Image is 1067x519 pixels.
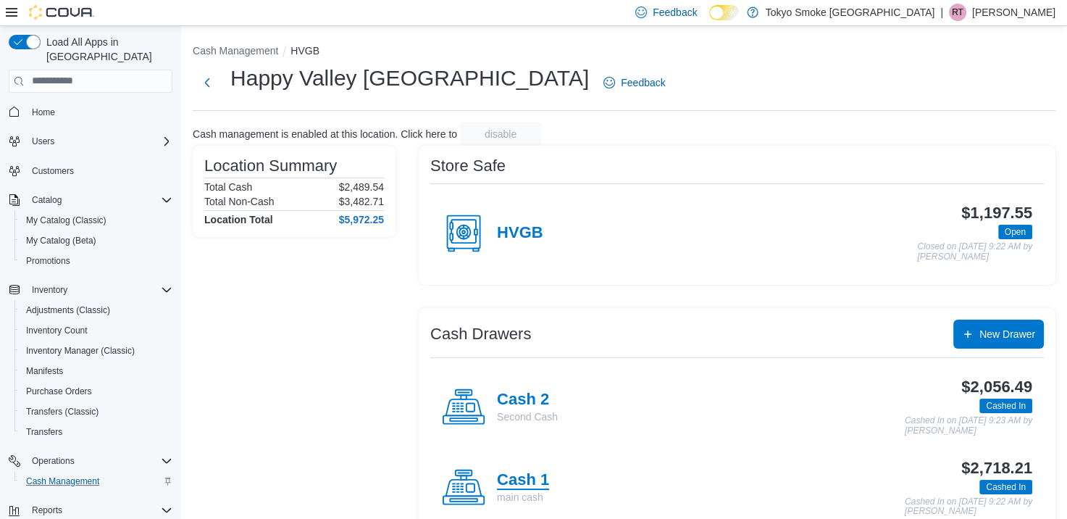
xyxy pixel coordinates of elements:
span: Home [26,103,172,121]
p: [PERSON_NAME] [972,4,1055,21]
span: Promotions [26,255,70,267]
a: Home [26,104,61,121]
p: Cashed In on [DATE] 9:23 AM by [PERSON_NAME] [905,416,1032,436]
h6: Total Cash [204,181,252,193]
button: Promotions [14,251,178,271]
span: Cashed In [986,399,1026,412]
button: Manifests [14,361,178,381]
a: Manifests [20,362,69,380]
h3: Store Safe [430,157,506,175]
span: Users [32,136,54,147]
button: Cash Management [14,471,178,491]
span: Adjustments (Classic) [26,304,110,316]
button: Users [3,131,178,151]
span: Open [998,225,1032,239]
span: Cashed In [986,481,1026,494]
a: Cash Management [20,473,105,490]
span: Inventory Manager (Classic) [20,342,172,360]
a: Inventory Manager (Classic) [20,342,141,360]
a: My Catalog (Beta) [20,232,102,249]
button: Inventory Count [14,320,178,341]
span: Customers [32,165,74,177]
p: | [940,4,943,21]
span: Users [26,133,172,150]
span: Purchase Orders [26,386,92,397]
a: Customers [26,162,80,180]
span: Adjustments (Classic) [20,302,172,319]
a: Transfers (Classic) [20,403,104,420]
img: Cova [29,5,94,20]
span: Transfers (Classic) [26,406,99,418]
p: Tokyo Smoke [GEOGRAPHIC_DATA] [766,4,935,21]
span: Promotions [20,252,172,270]
div: Raelynn Tucker [949,4,966,21]
span: Cash Management [20,473,172,490]
a: My Catalog (Classic) [20,212,112,229]
span: Operations [26,452,172,470]
button: My Catalog (Classic) [14,210,178,231]
p: Closed on [DATE] 9:22 AM by [PERSON_NAME] [917,242,1032,262]
button: disable [460,123,541,146]
span: Inventory [26,281,172,299]
span: Manifests [20,362,172,380]
button: Next [193,68,222,97]
p: Second Cash [497,410,558,424]
h3: Location Summary [204,157,337,175]
span: My Catalog (Classic) [26,215,106,226]
nav: An example of EuiBreadcrumbs [193,43,1055,61]
span: My Catalog (Classic) [20,212,172,229]
button: My Catalog (Beta) [14,231,178,251]
span: Home [32,107,55,118]
span: Cashed In [979,399,1032,413]
span: Load All Apps in [GEOGRAPHIC_DATA] [41,35,172,64]
button: Operations [26,452,80,470]
button: Catalog [3,190,178,210]
h3: $1,197.55 [961,204,1032,222]
span: Dark Mode [709,20,710,21]
button: Purchase Orders [14,381,178,402]
span: Purchase Orders [20,383,172,400]
button: Inventory [26,281,73,299]
span: Inventory Count [20,322,172,339]
h4: Cash 2 [497,391,558,410]
button: Adjustments (Classic) [14,300,178,320]
button: Home [3,101,178,123]
span: Cash Management [26,476,99,487]
a: Purchase Orders [20,383,98,400]
span: Manifests [26,365,63,377]
span: Open [1005,225,1026,238]
span: New Drawer [979,327,1035,341]
a: Inventory Count [20,322,93,339]
h6: Total Non-Cash [204,196,275,207]
p: $3,482.71 [339,196,384,207]
span: Transfers [26,426,62,438]
span: disable [485,127,516,141]
p: main cash [497,490,549,505]
span: My Catalog (Beta) [20,232,172,249]
span: Catalog [32,194,62,206]
button: Reports [26,502,68,519]
button: Catalog [26,191,67,209]
span: Cashed In [979,480,1032,494]
button: New Drawer [953,320,1044,349]
h1: Happy Valley [GEOGRAPHIC_DATA] [230,64,589,93]
span: Inventory Manager (Classic) [26,345,135,357]
a: Feedback [598,68,671,97]
h4: $5,972.25 [339,214,384,225]
span: Reports [32,505,62,516]
span: Feedback [621,75,665,90]
button: Transfers [14,422,178,442]
input: Dark Mode [709,5,740,20]
button: Transfers (Classic) [14,402,178,422]
button: Inventory [3,280,178,300]
span: RT [952,4,963,21]
span: Inventory Count [26,325,88,336]
span: Transfers (Classic) [20,403,172,420]
span: Feedback [653,5,697,20]
p: Cash management is enabled at this location. Click here to [193,128,457,140]
p: Cashed In on [DATE] 9:22 AM by [PERSON_NAME] [905,497,1032,517]
button: Cash Management [193,45,278,57]
span: Operations [32,455,75,467]
h4: Cash 1 [497,471,549,490]
a: Promotions [20,252,76,270]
